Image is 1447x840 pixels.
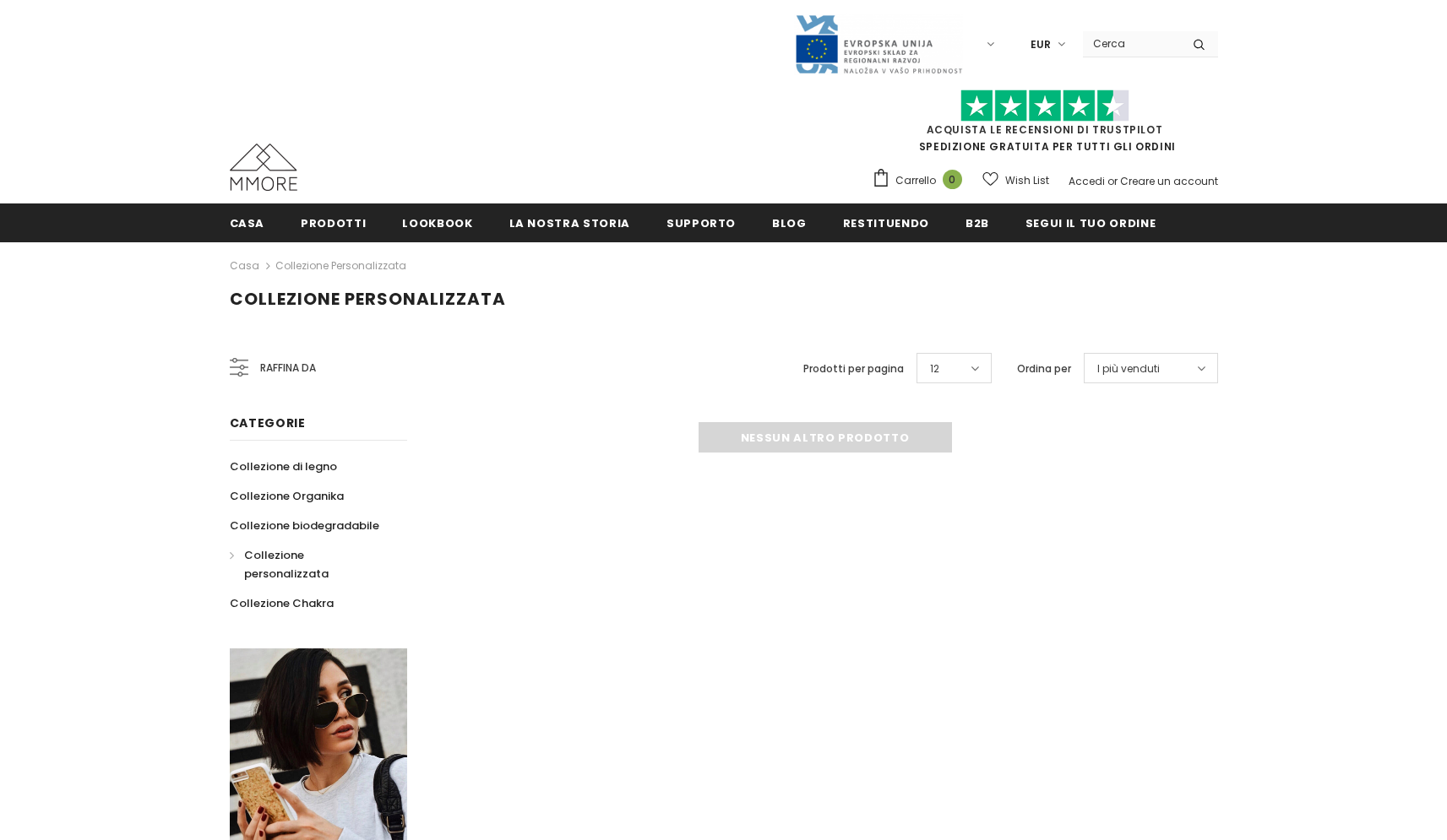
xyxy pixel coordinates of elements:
[966,215,989,231] span: B2B
[230,540,389,588] a: Collezione personalizzata
[230,458,337,474] span: Collezione di legno
[402,215,472,231] span: Lookbook
[244,547,329,582] span: Collezione personalizzata
[1005,172,1049,189] span: Wish List
[1031,36,1051,53] span: EUR
[230,481,344,511] a: Collezione Organika
[895,172,936,189] span: Carrello
[943,170,962,189] span: 0
[509,203,630,241] a: La nostra storia
[1083,31,1180,56] input: Search Site
[772,203,807,241] a: Blog
[927,122,1163,137] a: Acquista le recensioni di TrustPilot
[872,168,971,193] a: Carrello 0
[960,89,1129,122] img: Fidati di Pilot Stars
[230,452,337,481] a: Collezione di legno
[402,203,472,241] a: Lookbook
[275,258,406,273] a: Collezione personalizzata
[230,215,265,231] span: Casa
[1120,174,1218,188] a: Creare un account
[1069,174,1105,188] a: Accedi
[301,203,366,241] a: Prodotti
[966,203,989,241] a: B2B
[260,359,316,377] span: Raffina da
[666,203,736,241] a: supporto
[930,360,939,377] span: 12
[843,215,929,231] span: Restituendo
[230,595,334,611] span: Collezione Chakra
[230,488,344,504] span: Collezione Organika
[1097,360,1160,377] span: I più venduti
[230,287,506,311] span: Collezione personalizzata
[509,215,630,231] span: La nostra storia
[982,165,1049,195] a: Wish List
[230,203,265,241] a: Casa
[1025,203,1156,241] a: Segui il tuo ordine
[843,203,929,241] a: Restituendo
[301,215,366,231] span: Prodotti
[1025,215,1156,231] span: Segui il tuo ordine
[794,36,963,51] a: Javni Razpis
[230,588,334,618] a: Collezione Chakra
[230,511,379,540] a: Collezione biodegradabile
[230,144,297,191] img: Casi MMORE
[230,256,259,276] a: Casa
[230,415,306,431] span: Categorie
[803,360,904,377] label: Prodotti per pagina
[1107,174,1118,188] span: or
[794,14,963,75] img: Javni Razpis
[772,215,807,231] span: Blog
[872,97,1218,154] span: SPEDIZIONE GRATUITA PER TUTTI GLI ORDINI
[1017,360,1071,377] label: Ordina per
[230,518,379,534] span: Collezione biodegradabile
[666,215,736,231] span: supporto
